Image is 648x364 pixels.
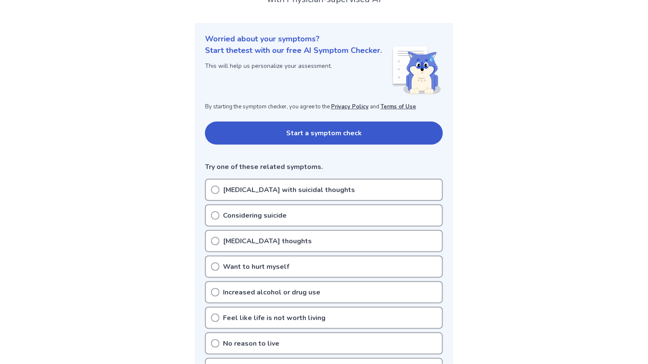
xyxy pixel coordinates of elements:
[381,103,416,111] a: Terms of Use
[223,185,355,195] p: [MEDICAL_DATA] with suicidal thoughts
[205,61,382,70] p: This will help us personalize your assessment.
[205,162,443,172] p: Try one of these related symptoms.
[223,236,312,246] p: [MEDICAL_DATA] thoughts
[223,338,279,349] p: No reason to live
[223,287,320,297] p: Increased alcohol or drug use
[205,122,443,145] button: Start a symptom check
[205,33,443,45] p: Worried about your symptoms?
[392,47,441,94] img: Shiba
[205,103,443,111] p: By starting the symptom checker, you agree to the and
[223,210,287,221] p: Considering suicide
[223,262,289,272] p: Want to hurt myself
[223,313,325,323] p: Feel like life is not worth living
[205,45,382,56] p: Start the test with our free AI Symptom Checker.
[331,103,369,111] a: Privacy Policy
